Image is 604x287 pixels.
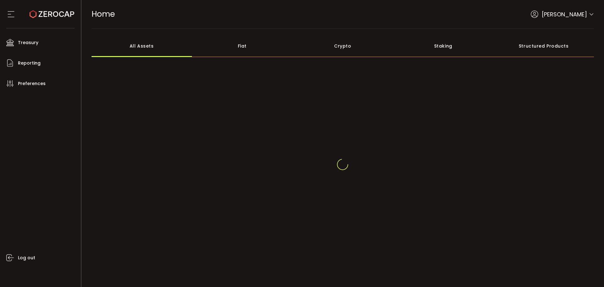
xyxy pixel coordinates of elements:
[92,9,115,20] span: Home
[494,35,594,57] div: Structured Products
[18,253,35,262] span: Log out
[542,10,587,19] span: [PERSON_NAME]
[18,79,46,88] span: Preferences
[293,35,393,57] div: Crypto
[92,35,192,57] div: All Assets
[18,59,41,68] span: Reporting
[18,38,38,47] span: Treasury
[192,35,293,57] div: Fiat
[393,35,494,57] div: Staking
